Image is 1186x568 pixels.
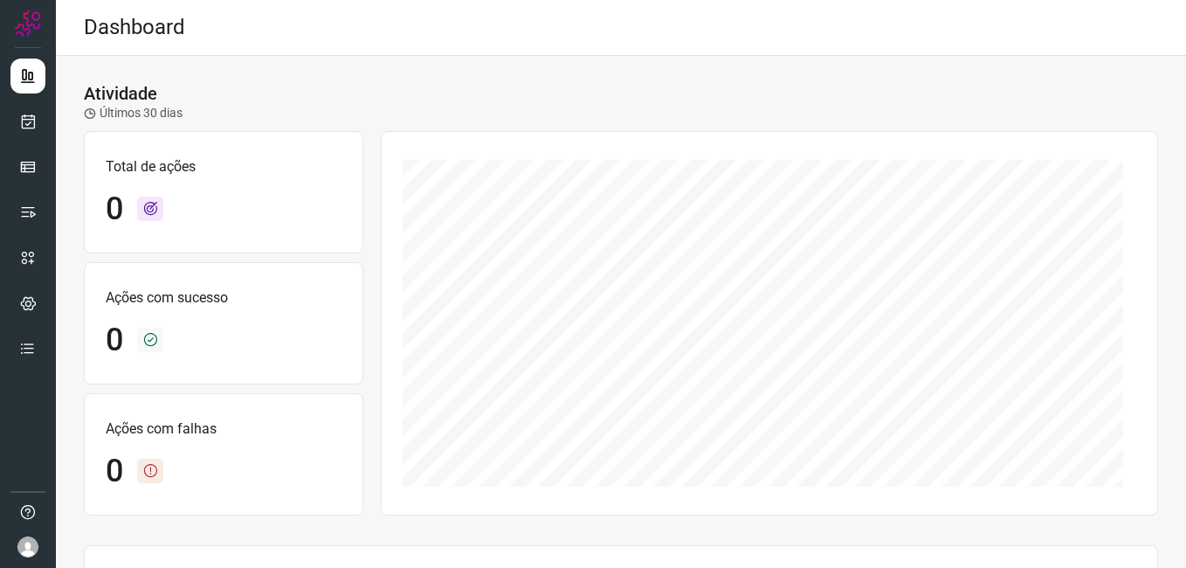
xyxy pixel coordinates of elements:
p: Ações com falhas [106,419,341,440]
h1: 0 [106,453,123,490]
p: Últimos 30 dias [84,104,183,122]
img: Logo [15,10,41,37]
p: Total de ações [106,156,341,177]
p: Ações com sucesso [106,287,341,308]
h3: Atividade [84,83,157,104]
img: avatar-user-boy.jpg [17,537,38,558]
h2: Dashboard [84,15,185,40]
h1: 0 [106,190,123,228]
h1: 0 [106,322,123,359]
